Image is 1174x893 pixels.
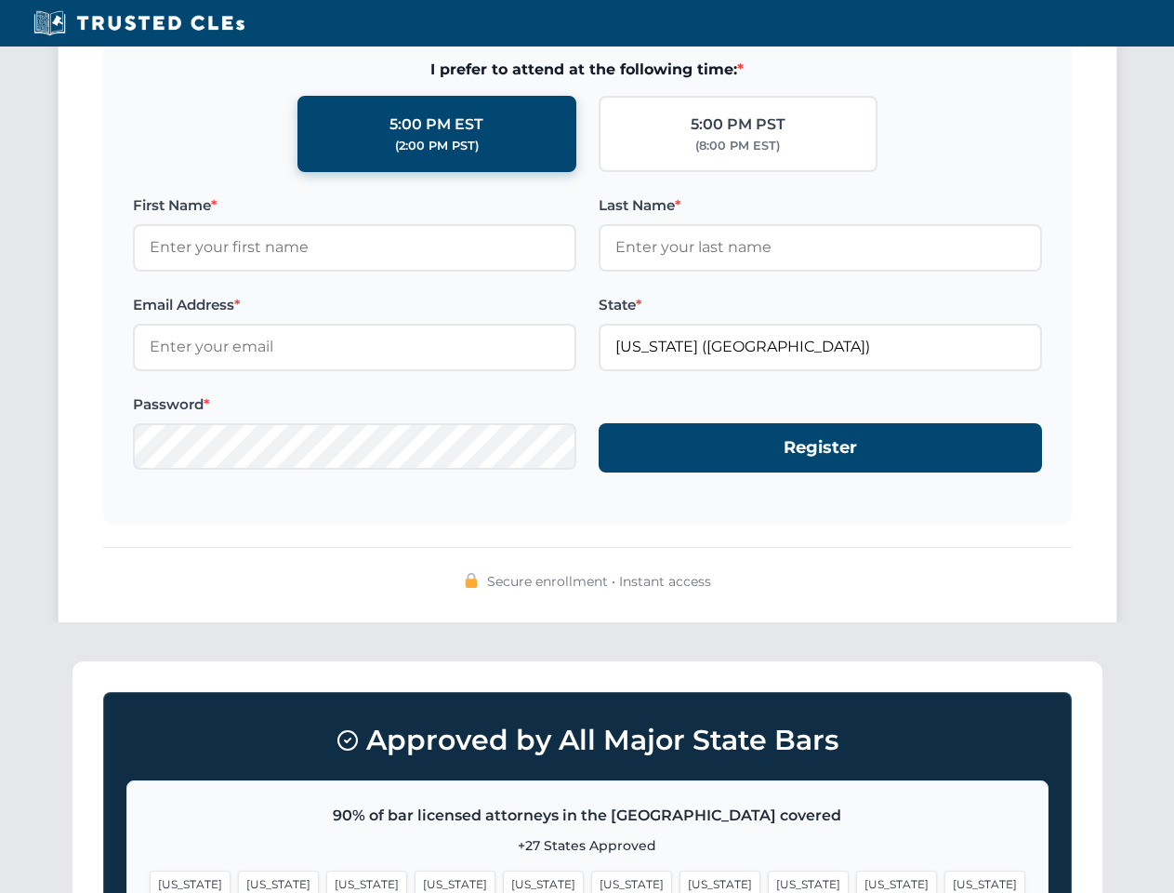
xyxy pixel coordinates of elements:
[487,571,711,592] span: Secure enrollment • Instant access
[389,113,483,137] div: 5:00 PM EST
[150,804,1025,828] p: 90% of bar licensed attorneys in the [GEOGRAPHIC_DATA] covered
[133,324,576,370] input: Enter your email
[126,715,1049,766] h3: Approved by All Major State Bars
[599,423,1042,473] button: Register
[599,324,1042,370] input: Florida (FL)
[395,137,479,155] div: (2:00 PM PST)
[691,113,785,137] div: 5:00 PM PST
[133,393,576,416] label: Password
[599,194,1042,217] label: Last Name
[133,194,576,217] label: First Name
[150,835,1025,856] p: +27 States Approved
[464,573,479,588] img: 🔒
[133,58,1042,82] span: I prefer to attend at the following time:
[133,294,576,316] label: Email Address
[133,224,576,271] input: Enter your first name
[695,137,780,155] div: (8:00 PM EST)
[28,9,250,37] img: Trusted CLEs
[599,294,1042,316] label: State
[599,224,1042,271] input: Enter your last name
